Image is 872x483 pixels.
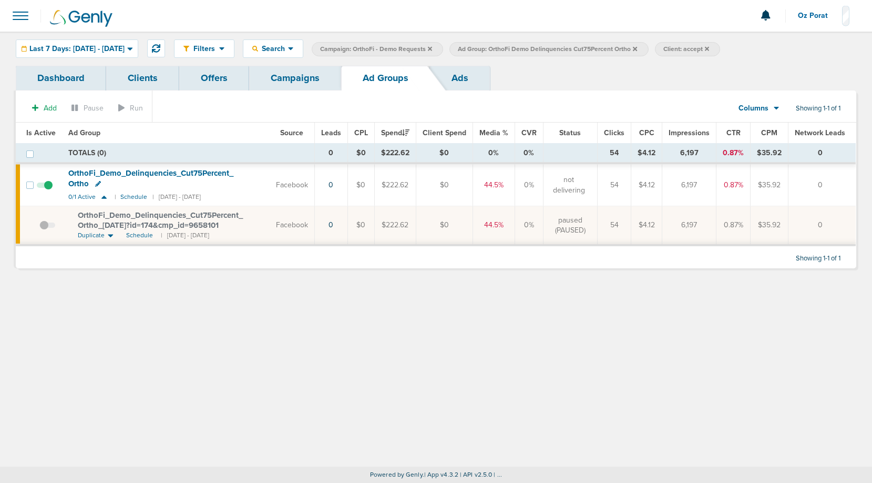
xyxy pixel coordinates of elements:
[329,220,333,229] a: 0
[381,128,409,137] span: Spend
[751,206,788,245] td: $35.92
[598,163,631,206] td: 54
[106,66,179,90] a: Clients
[662,163,716,206] td: 6,197
[26,128,56,137] span: Is Active
[416,144,473,164] td: $0
[270,163,315,206] td: Facebook
[16,66,106,90] a: Dashboard
[663,45,709,54] span: Client: accept
[473,144,515,164] td: 0%
[473,163,515,206] td: 44.5%
[669,128,710,137] span: Impressions
[716,206,751,245] td: 0.87%
[424,471,458,478] span: | App v4.3.2
[598,206,631,245] td: 54
[515,144,543,164] td: 0%
[320,45,432,54] span: Campaign: OrthoFi - Demo Requests
[78,231,105,240] span: Duplicate
[515,163,543,206] td: 0%
[631,206,662,245] td: $4.12
[68,128,100,137] span: Ad Group
[68,193,96,201] span: 0/1 Active
[726,128,741,137] span: CTR
[321,128,341,137] span: Leads
[423,128,466,137] span: Client Spend
[798,12,835,19] span: Oz Porat
[521,128,537,137] span: CVR
[179,66,249,90] a: Offers
[68,168,233,188] span: OrthoFi_ Demo_ Delinquencies_ Cut75Percent_ Ortho
[78,210,243,230] span: OrthoFi_ Demo_ Delinquencies_ Cut75Percent_ Ortho_ [DATE]?id=174&cmp_ id=9658101
[270,206,315,245] td: Facebook
[494,471,502,478] span: | ...
[788,163,856,206] td: 0
[249,66,341,90] a: Campaigns
[126,231,153,240] span: Schedule
[44,104,57,113] span: Add
[430,66,490,90] a: Ads
[347,163,374,206] td: $0
[662,144,716,164] td: 6,197
[416,163,473,206] td: $0
[788,144,856,164] td: 0
[550,175,589,195] span: not delivering
[152,193,201,201] small: | [DATE] - [DATE]
[26,100,63,116] button: Add
[189,44,219,53] span: Filters
[631,144,662,164] td: $4.12
[515,206,543,245] td: 0%
[479,128,508,137] span: Media %
[716,144,751,164] td: 0.87%
[50,10,112,27] img: Genly
[62,144,314,164] td: TOTALS (0)
[314,144,347,164] td: 0
[473,206,515,245] td: 44.5%
[460,471,492,478] span: | API v2.5.0
[543,206,598,245] td: paused (PAUSED)
[761,128,777,137] span: CPM
[559,128,581,137] span: Status
[662,206,716,245] td: 6,197
[329,180,333,189] a: 0
[258,44,288,53] span: Search
[604,128,624,137] span: Clicks
[280,128,303,137] span: Source
[788,206,856,245] td: 0
[416,206,473,245] td: $0
[161,231,209,240] small: | [DATE] - [DATE]
[29,45,125,53] span: Last 7 Days: [DATE] - [DATE]
[354,128,368,137] span: CPL
[639,128,654,137] span: CPC
[738,103,768,114] span: Columns
[341,66,430,90] a: Ad Groups
[347,206,374,245] td: $0
[796,254,840,263] span: Showing 1-1 of 1
[795,128,845,137] span: Network Leads
[716,163,751,206] td: 0.87%
[374,206,416,245] td: $222.62
[796,104,840,113] span: Showing 1-1 of 1
[751,163,788,206] td: $35.92
[598,144,631,164] td: 54
[374,144,416,164] td: $222.62
[751,144,788,164] td: $35.92
[120,193,147,201] small: Schedule
[347,144,374,164] td: $0
[631,163,662,206] td: $4.12
[458,45,637,54] span: Ad Group: OrthoFi Demo Delinquencies Cut75Percent Ortho
[374,163,416,206] td: $222.62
